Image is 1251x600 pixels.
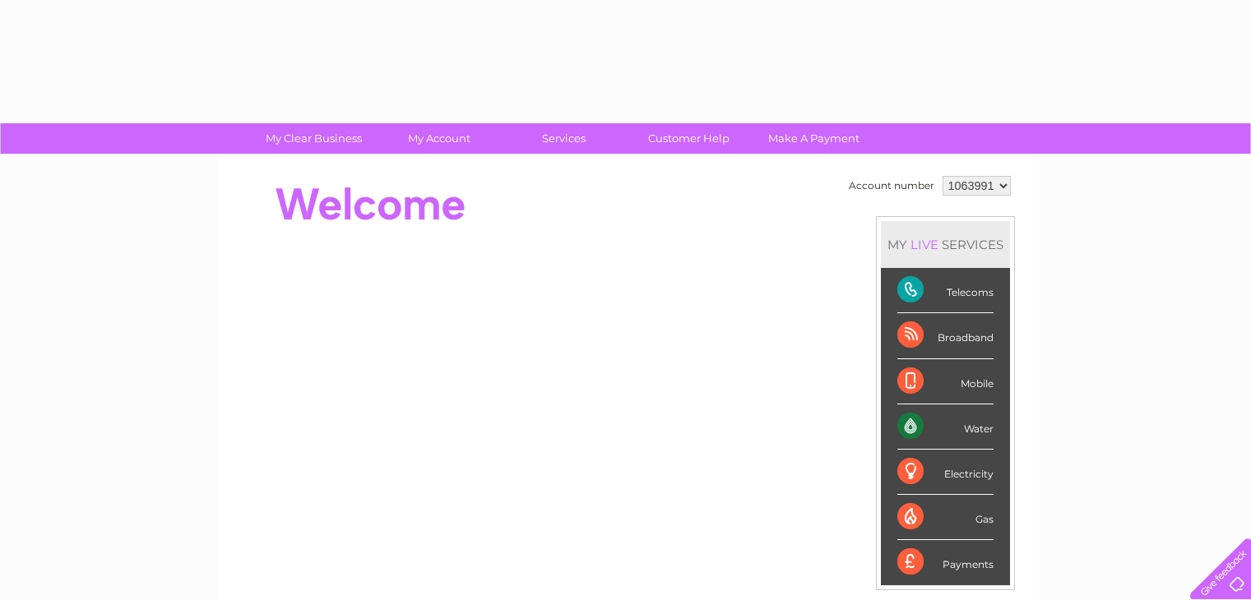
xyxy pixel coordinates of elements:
[621,123,757,154] a: Customer Help
[746,123,882,154] a: Make A Payment
[897,404,994,450] div: Water
[907,237,942,252] div: LIVE
[845,172,938,200] td: Account number
[246,123,382,154] a: My Clear Business
[897,540,994,584] div: Payments
[897,268,994,313] div: Telecoms
[897,495,994,540] div: Gas
[897,359,994,404] div: Mobile
[371,123,507,154] a: My Account
[897,450,994,495] div: Electricity
[496,123,632,154] a: Services
[881,221,1010,268] div: MY SERVICES
[897,313,994,358] div: Broadband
